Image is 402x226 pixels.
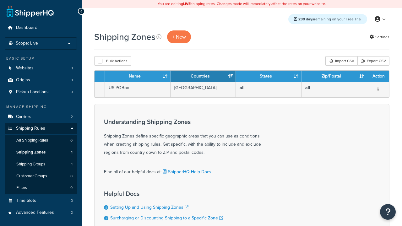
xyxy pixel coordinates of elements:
[5,135,77,146] a: All Shipping Rules 0
[367,71,389,82] th: Action
[5,74,77,86] li: Origins
[5,207,77,218] li: Advanced Features
[288,14,367,24] div: remaining on your Free Trial
[71,198,73,203] span: 0
[16,66,34,71] span: Websites
[236,71,301,82] th: States: activate to sort column ascending
[70,138,73,143] span: 0
[5,62,77,74] a: Websites 1
[240,84,245,91] b: all
[16,126,45,131] span: Shipping Rules
[5,111,77,123] a: Carriers 2
[16,138,48,143] span: All Shipping Rules
[370,33,389,41] a: Settings
[71,150,73,155] span: 1
[5,195,77,207] li: Time Slots
[16,210,54,215] span: Advanced Features
[71,114,73,120] span: 2
[161,169,211,175] a: ShipperHQ Help Docs
[167,30,191,43] a: + New
[5,147,77,158] a: Shipping Zones 1
[5,159,77,170] li: Shipping Groups
[16,150,46,155] span: Shipping Zones
[104,118,261,157] div: Shipping Zones define specific geographic areas that you can use as conditions when creating ship...
[5,22,77,34] a: Dashboard
[357,56,389,66] a: Export CSV
[70,185,73,191] span: 0
[5,182,77,194] li: Filters
[5,123,77,134] a: Shipping Rules
[71,89,73,95] span: 0
[5,62,77,74] li: Websites
[105,82,171,97] td: US POBox
[5,195,77,207] a: Time Slots 0
[171,71,236,82] th: Countries: activate to sort column ascending
[16,185,27,191] span: Filters
[5,86,77,98] a: Pickup Locations 0
[104,190,223,197] h3: Helpful Docs
[104,118,261,125] h3: Understanding Shipping Zones
[305,84,310,91] b: all
[70,174,73,179] span: 0
[5,111,77,123] li: Carriers
[5,123,77,194] li: Shipping Rules
[16,41,38,46] span: Scope: Live
[72,78,73,83] span: 1
[5,182,77,194] a: Filters 0
[16,114,31,120] span: Carriers
[5,104,77,110] div: Manage Shipping
[72,66,73,71] span: 1
[5,74,77,86] a: Origins 1
[94,31,155,43] h1: Shipping Zones
[105,71,171,82] th: Name: activate to sort column ascending
[5,170,77,182] li: Customer Groups
[7,5,54,17] a: ShipperHQ Home
[104,163,261,176] div: Find all of our helpful docs at:
[110,204,188,211] a: Setting Up and Using Shipping Zones
[298,16,314,22] strong: 230 days
[5,56,77,61] div: Basic Setup
[16,89,49,95] span: Pickup Locations
[172,33,186,40] span: + New
[5,159,77,170] a: Shipping Groups 1
[71,162,73,167] span: 1
[5,147,77,158] li: Shipping Zones
[171,82,236,97] td: [GEOGRAPHIC_DATA]
[16,174,47,179] span: Customer Groups
[16,78,30,83] span: Origins
[5,207,77,218] a: Advanced Features 2
[94,56,131,66] button: Bulk Actions
[110,215,223,221] a: Surcharging or Discounting Shipping to a Specific Zone
[71,210,73,215] span: 2
[325,56,357,66] div: Import CSV
[5,170,77,182] a: Customer Groups 0
[5,86,77,98] li: Pickup Locations
[16,25,37,30] span: Dashboard
[183,1,191,7] b: LIVE
[380,204,396,220] button: Open Resource Center
[16,198,36,203] span: Time Slots
[5,135,77,146] li: All Shipping Rules
[16,162,45,167] span: Shipping Groups
[301,71,367,82] th: Zip/Postal: activate to sort column ascending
